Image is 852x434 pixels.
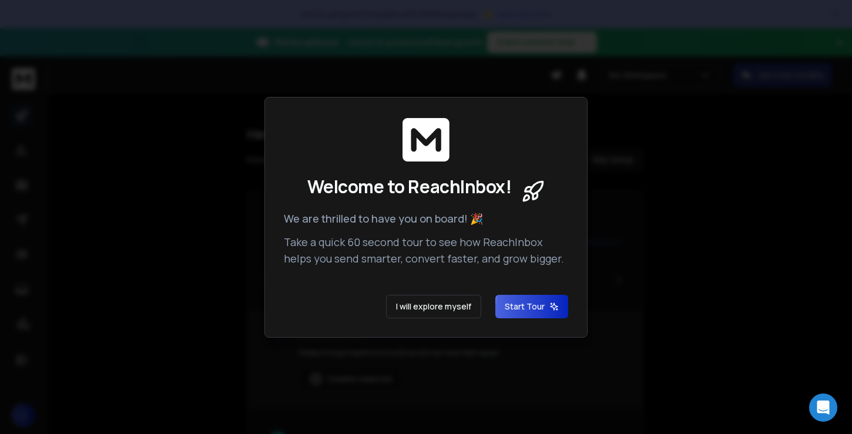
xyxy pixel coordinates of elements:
span: Start Tour [505,301,559,312]
div: Open Intercom Messenger [809,393,837,422]
p: We are thrilled to have you on board! 🎉 [284,210,568,227]
button: I will explore myself [386,295,481,318]
p: Take a quick 60 second tour to see how ReachInbox helps you send smarter, convert faster, and gro... [284,234,568,267]
button: Start Tour [495,295,568,318]
span: Welcome to ReachInbox! [307,176,511,197]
